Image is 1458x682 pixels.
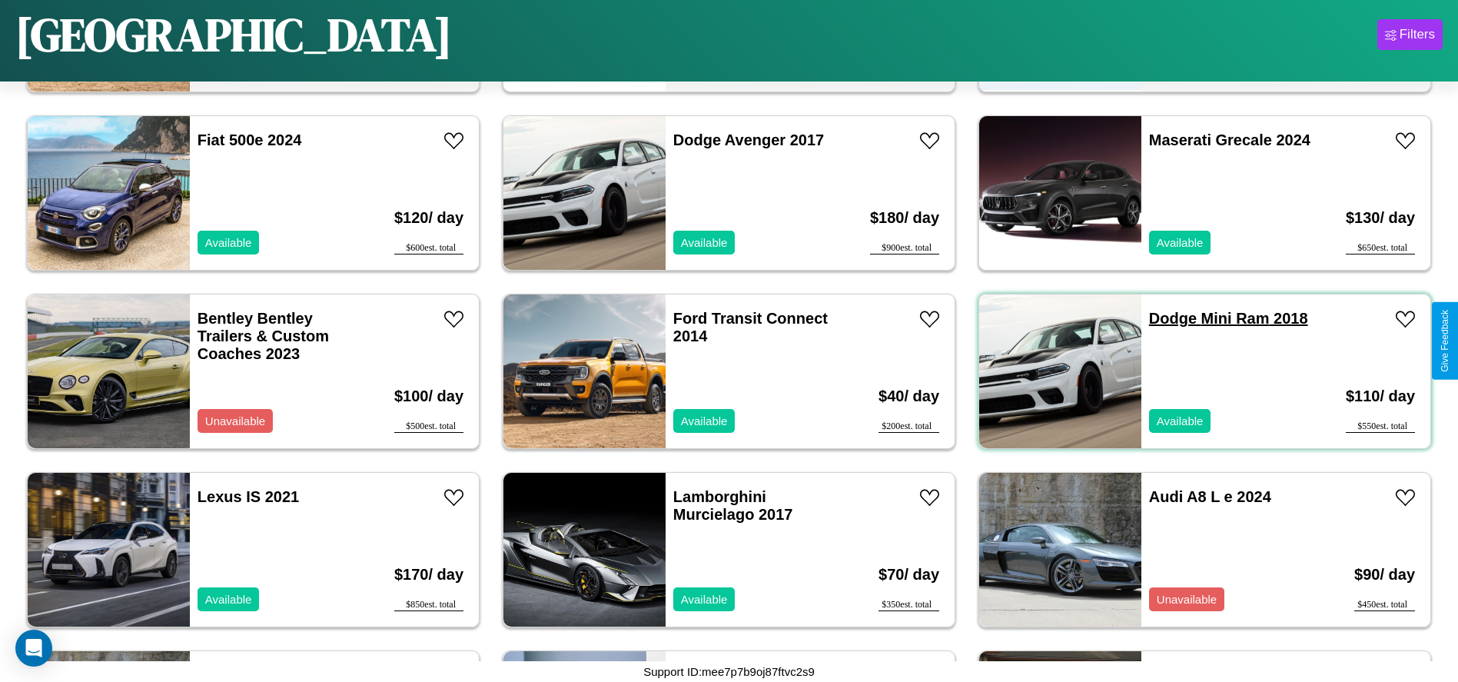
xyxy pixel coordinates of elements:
[15,3,452,66] h1: [GEOGRAPHIC_DATA]
[673,488,793,523] a: Lamborghini Murcielago 2017
[1157,411,1204,431] p: Available
[205,411,265,431] p: Unavailable
[870,194,939,242] h3: $ 180 / day
[1354,551,1415,599] h3: $ 90 / day
[681,232,728,253] p: Available
[1354,599,1415,611] div: $ 450 est. total
[1346,421,1415,433] div: $ 550 est. total
[870,242,939,255] div: $ 900 est. total
[394,599,463,611] div: $ 850 est. total
[1377,19,1443,50] button: Filters
[205,232,252,253] p: Available
[1346,242,1415,255] div: $ 650 est. total
[878,551,939,599] h3: $ 70 / day
[198,310,329,362] a: Bentley Bentley Trailers & Custom Coaches 2023
[1440,310,1450,372] div: Give Feedback
[878,372,939,421] h3: $ 40 / day
[673,310,828,344] a: Ford Transit Connect 2014
[1149,488,1271,505] a: Audi A8 L e 2024
[15,630,52,667] div: Open Intercom Messenger
[1149,131,1310,148] a: Maserati Grecale 2024
[198,131,302,148] a: Fiat 500e 2024
[1346,372,1415,421] h3: $ 110 / day
[205,589,252,610] p: Available
[1149,310,1308,327] a: Dodge Mini Ram 2018
[1157,589,1217,610] p: Unavailable
[394,194,463,242] h3: $ 120 / day
[681,589,728,610] p: Available
[394,242,463,255] div: $ 600 est. total
[681,411,728,431] p: Available
[878,599,939,611] div: $ 350 est. total
[394,551,463,599] h3: $ 170 / day
[394,421,463,433] div: $ 500 est. total
[1346,194,1415,242] h3: $ 130 / day
[198,488,299,505] a: Lexus IS 2021
[673,131,824,148] a: Dodge Avenger 2017
[1400,27,1435,42] div: Filters
[1157,232,1204,253] p: Available
[394,372,463,421] h3: $ 100 / day
[643,661,815,682] p: Support ID: mee7p7b9oj87ftvc2s9
[878,421,939,433] div: $ 200 est. total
